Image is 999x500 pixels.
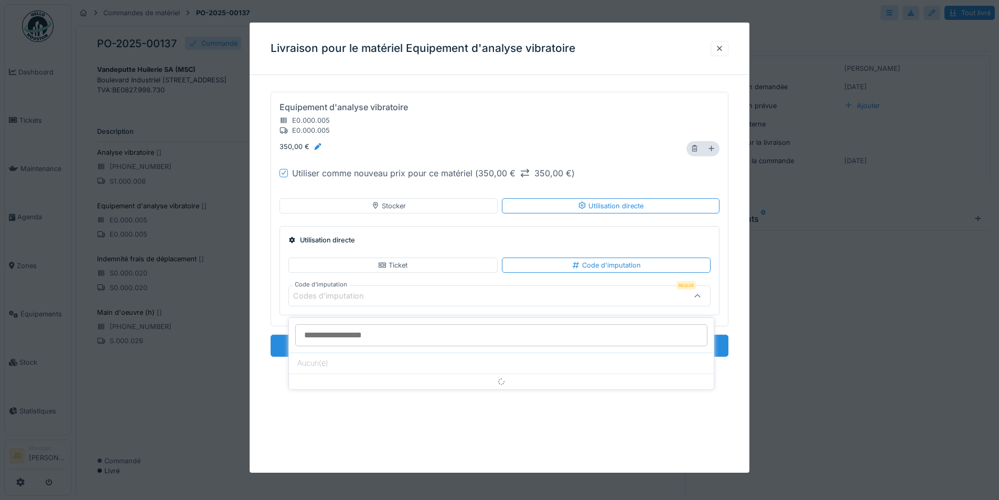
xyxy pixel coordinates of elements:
[478,166,572,179] div: 350,00 € 350,00 €
[293,280,349,289] label: Code d'imputation
[280,115,330,125] div: E0.000.005
[578,200,643,210] div: Utilisation directe
[293,290,379,302] div: Codes d'imputation
[292,166,575,179] div: Utiliser comme nouveau prix pour ce matériel ( )
[280,125,330,135] div: E0.000.005
[371,200,406,210] div: Stocker
[572,260,641,270] div: Code d'imputation
[280,142,322,152] div: 350,00 €
[289,353,714,374] div: Aucun(e)
[676,281,696,290] div: Requis
[280,101,408,113] div: Equipement d'analyse vibratoire
[378,260,407,270] div: Ticket
[271,42,575,55] h3: Livraison pour le matériel Equipement d'analyse vibratoire
[288,235,711,245] div: Utilisation directe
